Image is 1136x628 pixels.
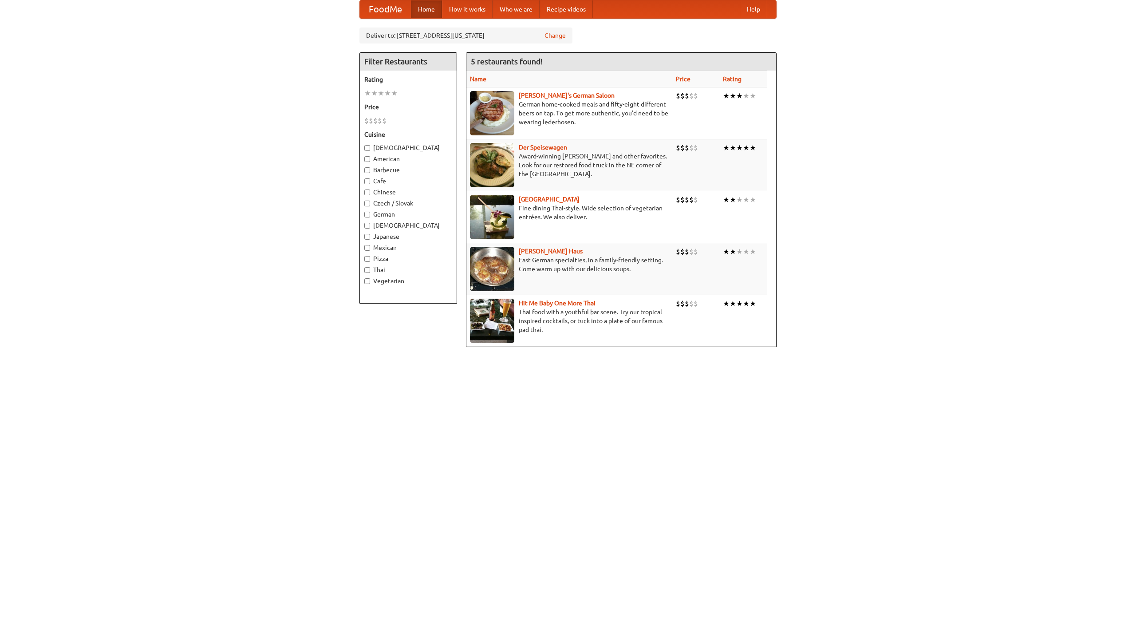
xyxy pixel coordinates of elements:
b: [GEOGRAPHIC_DATA] [519,196,580,203]
li: ★ [743,299,749,308]
li: ★ [723,247,730,257]
a: Change [544,31,566,40]
li: ★ [743,247,749,257]
label: [DEMOGRAPHIC_DATA] [364,221,452,230]
a: Who we are [493,0,540,18]
li: ★ [723,91,730,101]
li: $ [676,91,680,101]
li: ★ [391,88,398,98]
h5: Cuisine [364,130,452,139]
li: $ [680,143,685,153]
li: $ [689,299,694,308]
input: German [364,212,370,217]
li: ★ [736,299,743,308]
label: Thai [364,265,452,274]
li: ★ [384,88,391,98]
img: satay.jpg [470,195,514,239]
div: Deliver to: [STREET_ADDRESS][US_STATE] [359,28,572,43]
li: ★ [378,88,384,98]
li: ★ [749,247,756,257]
p: East German specialties, in a family-friendly setting. Come warm up with our delicious soups. [470,256,669,273]
h5: Price [364,103,452,111]
li: $ [685,299,689,308]
p: Thai food with a youthful bar scene. Try our tropical inspired cocktails, or tuck into a plate of... [470,308,669,334]
label: German [364,210,452,219]
li: ★ [371,88,378,98]
a: Home [411,0,442,18]
p: Award-winning [PERSON_NAME] and other favorites. Look for our restored food truck in the NE corne... [470,152,669,178]
label: Czech / Slovak [364,199,452,208]
li: ★ [730,247,736,257]
li: ★ [730,299,736,308]
a: Price [676,75,690,83]
li: $ [694,247,698,257]
li: $ [689,143,694,153]
li: $ [685,143,689,153]
a: [PERSON_NAME]'s German Saloon [519,92,615,99]
li: ★ [736,195,743,205]
label: American [364,154,452,163]
li: ★ [749,91,756,101]
p: Fine dining Thai-style. Wide selection of vegetarian entrées. We also deliver. [470,204,669,221]
li: ★ [730,195,736,205]
li: ★ [723,299,730,308]
li: $ [680,299,685,308]
li: $ [685,195,689,205]
input: [DEMOGRAPHIC_DATA] [364,145,370,151]
li: ★ [364,88,371,98]
a: Help [740,0,767,18]
input: Chinese [364,190,370,195]
li: $ [694,299,698,308]
li: $ [689,247,694,257]
li: ★ [723,195,730,205]
label: Pizza [364,254,452,263]
li: ★ [743,91,749,101]
li: ★ [723,143,730,153]
a: Name [470,75,486,83]
ng-pluralize: 5 restaurants found! [471,57,543,66]
li: $ [689,195,694,205]
li: $ [680,91,685,101]
a: Der Speisewagen [519,144,567,151]
input: American [364,156,370,162]
a: Recipe videos [540,0,593,18]
input: Cafe [364,178,370,184]
li: ★ [736,247,743,257]
li: ★ [736,91,743,101]
li: $ [680,247,685,257]
li: ★ [730,91,736,101]
li: ★ [736,143,743,153]
img: kohlhaus.jpg [470,247,514,291]
li: $ [378,116,382,126]
li: $ [694,195,698,205]
label: Chinese [364,188,452,197]
p: German home-cooked meals and fifty-eight different beers on tap. To get more authentic, you'd nee... [470,100,669,126]
h4: Filter Restaurants [360,53,457,71]
a: Rating [723,75,742,83]
li: ★ [749,299,756,308]
label: Mexican [364,243,452,252]
img: babythai.jpg [470,299,514,343]
li: $ [694,91,698,101]
label: Vegetarian [364,276,452,285]
h5: Rating [364,75,452,84]
label: [DEMOGRAPHIC_DATA] [364,143,452,152]
li: $ [369,116,373,126]
li: $ [676,247,680,257]
input: Pizza [364,256,370,262]
li: ★ [743,143,749,153]
a: FoodMe [360,0,411,18]
li: ★ [749,195,756,205]
a: [PERSON_NAME] Haus [519,248,583,255]
a: Hit Me Baby One More Thai [519,300,596,307]
input: Japanese [364,234,370,240]
li: ★ [730,143,736,153]
li: $ [689,91,694,101]
input: Vegetarian [364,278,370,284]
li: $ [676,143,680,153]
img: speisewagen.jpg [470,143,514,187]
li: $ [676,195,680,205]
input: Thai [364,267,370,273]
